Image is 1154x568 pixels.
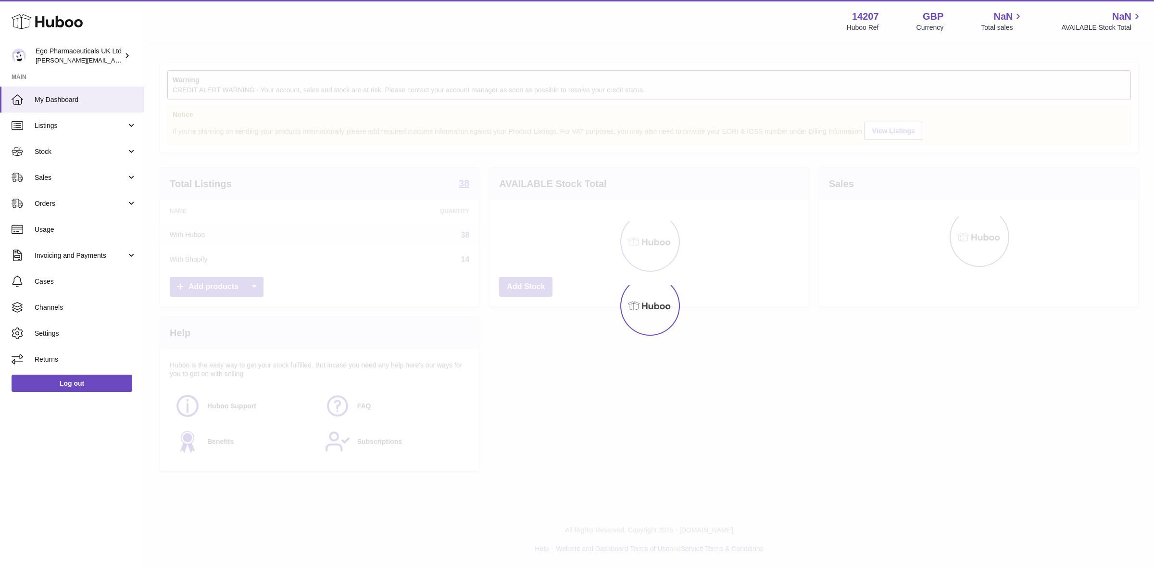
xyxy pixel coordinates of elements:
div: Currency [916,23,944,32]
span: [PERSON_NAME][EMAIL_ADDRESS][PERSON_NAME][DOMAIN_NAME] [36,56,244,64]
span: Stock [35,147,126,156]
a: NaN AVAILABLE Stock Total [1061,10,1142,32]
span: Settings [35,329,137,338]
span: Usage [35,225,137,234]
span: Total sales [981,23,1024,32]
img: jane.bates@egopharm.com [12,49,26,63]
span: AVAILABLE Stock Total [1061,23,1142,32]
span: Channels [35,303,137,312]
a: Log out [12,375,132,392]
a: NaN Total sales [981,10,1024,32]
span: My Dashboard [35,95,137,104]
span: Returns [35,355,137,364]
span: Cases [35,277,137,286]
span: Invoicing and Payments [35,251,126,260]
span: Orders [35,199,126,208]
span: Sales [35,173,126,182]
span: NaN [993,10,1013,23]
span: NaN [1112,10,1131,23]
div: Huboo Ref [847,23,879,32]
span: Listings [35,121,126,130]
div: Ego Pharmaceuticals UK Ltd [36,47,122,65]
strong: 14207 [852,10,879,23]
strong: GBP [923,10,943,23]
